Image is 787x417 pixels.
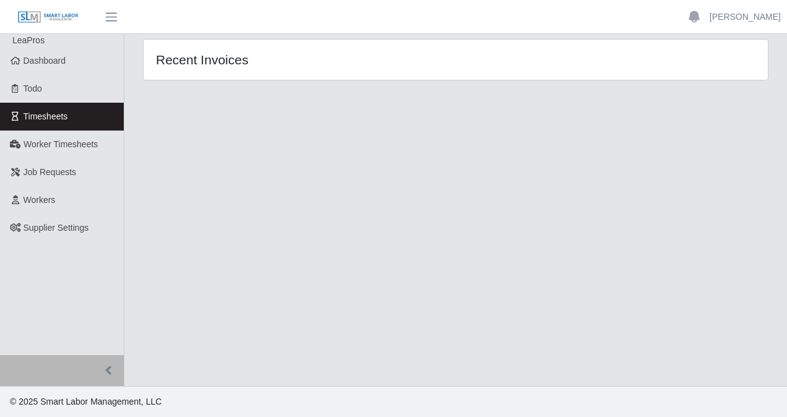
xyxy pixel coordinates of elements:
span: Worker Timesheets [24,139,98,149]
a: [PERSON_NAME] [710,11,781,24]
span: Supplier Settings [24,223,89,233]
span: Workers [24,195,56,205]
span: Timesheets [24,111,68,121]
span: Job Requests [24,167,77,177]
img: SLM Logo [17,11,79,24]
span: Todo [24,84,42,93]
span: LeaPros [12,35,45,45]
span: © 2025 Smart Labor Management, LLC [10,397,161,406]
span: Dashboard [24,56,66,66]
h4: Recent Invoices [156,52,395,67]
